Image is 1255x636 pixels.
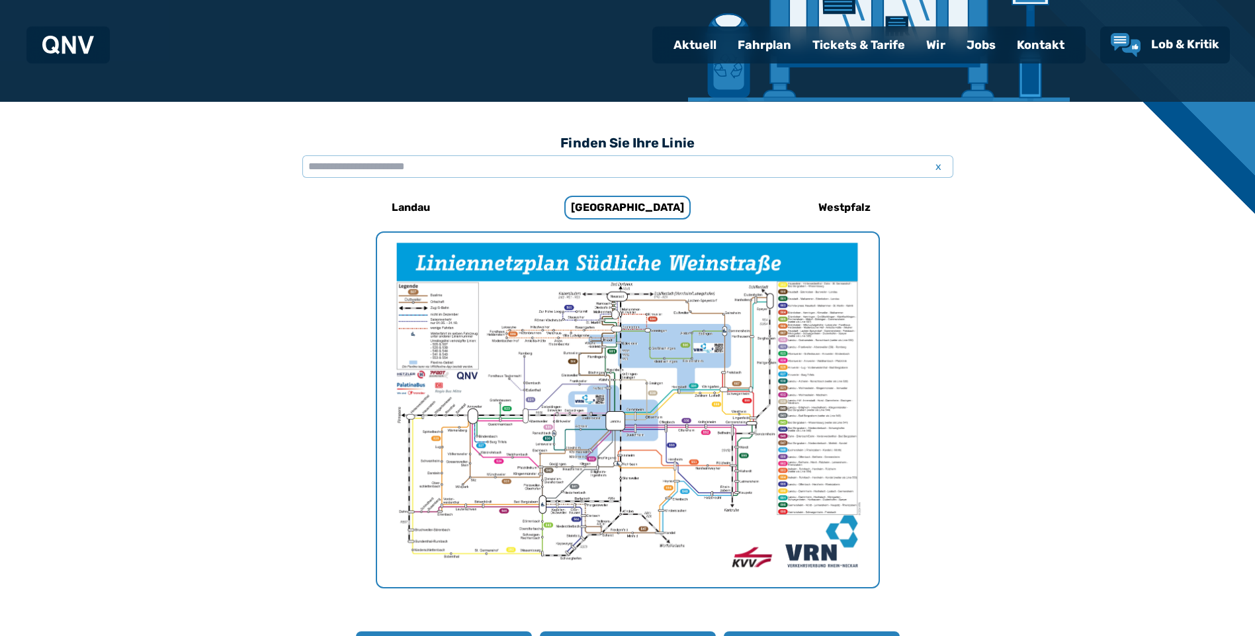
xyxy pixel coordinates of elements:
a: Jobs [956,28,1006,62]
a: Landau [323,192,499,223]
a: Fahrplan [727,28,802,62]
li: 1 von 1 [377,233,879,587]
a: Tickets & Tarife [802,28,916,62]
span: x [930,159,948,175]
h6: Westpfalz [813,197,876,218]
a: Lob & Kritik [1111,33,1219,57]
a: Kontakt [1006,28,1075,62]
img: QNV Logo [42,36,94,54]
a: Westpfalz [757,192,933,223]
img: Netzpläne Südpfalz Seite 1 von 1 [377,233,879,587]
a: [GEOGRAPHIC_DATA] [540,192,716,223]
h6: Landau [386,197,435,218]
a: Aktuell [663,28,727,62]
span: Lob & Kritik [1151,37,1219,52]
div: My Favorite Images [377,233,879,587]
a: QNV Logo [42,32,94,58]
h6: [GEOGRAPHIC_DATA] [564,196,691,219]
h3: Finden Sie Ihre Linie [302,128,953,157]
a: Wir [916,28,956,62]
